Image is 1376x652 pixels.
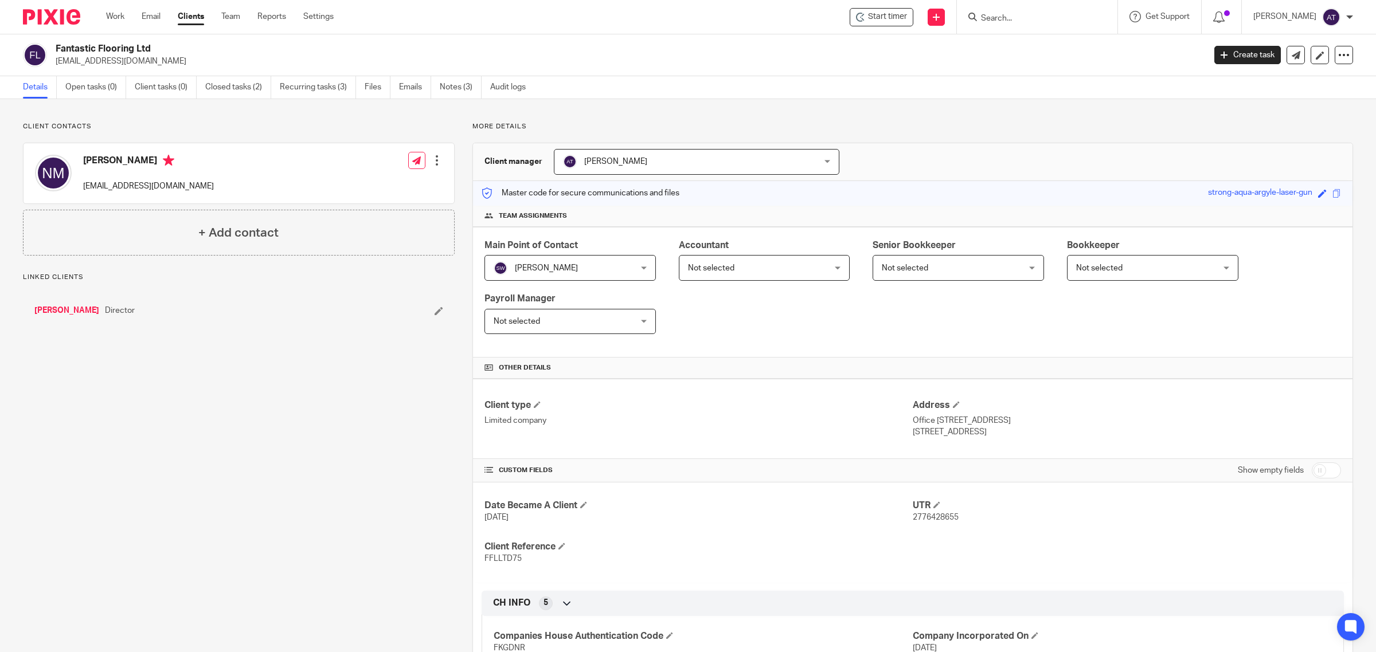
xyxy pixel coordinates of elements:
[484,294,556,303] span: Payroll Manager
[1214,46,1281,64] a: Create task
[35,155,72,191] img: svg%3E
[484,541,913,553] h4: Client Reference
[135,76,197,99] a: Client tasks (0)
[56,43,969,55] h2: Fantastic Flooring Ltd
[515,264,578,272] span: [PERSON_NAME]
[484,466,913,475] h4: CUSTOM FIELDS
[584,158,647,166] span: [PERSON_NAME]
[484,241,578,250] span: Main Point of Contact
[490,76,534,99] a: Audit logs
[868,11,907,23] span: Start timer
[494,261,507,275] img: svg%3E
[1253,11,1316,22] p: [PERSON_NAME]
[1322,8,1340,26] img: svg%3E
[493,597,530,609] span: CH INFO
[106,11,124,22] a: Work
[1208,187,1312,200] div: strong-aqua-argyle-laser-gun
[494,317,540,325] span: Not selected
[23,122,455,131] p: Client contacts
[482,187,679,199] p: Master code for secure communications and files
[1067,241,1120,250] span: Bookkeeper
[142,11,161,22] a: Email
[399,76,431,99] a: Emails
[56,56,1197,67] p: [EMAIL_ADDRESS][DOMAIN_NAME]
[494,630,913,642] h4: Companies House Authentication Code
[913,399,1341,411] h4: Address
[484,500,913,512] h4: Date Became A Client
[563,155,577,168] img: svg%3E
[679,241,729,250] span: Accountant
[1076,264,1123,272] span: Not selected
[494,644,525,652] span: FKGDNR
[178,11,204,22] a: Clients
[484,156,542,167] h3: Client manager
[484,399,913,411] h4: Client type
[303,11,334,22] a: Settings
[163,155,174,166] i: Primary
[913,513,959,521] span: 2776428655
[882,264,928,272] span: Not selected
[1146,13,1190,21] span: Get Support
[83,180,214,192] p: [EMAIL_ADDRESS][DOMAIN_NAME]
[499,211,567,221] span: Team assignments
[850,8,913,26] div: Fantastic Flooring Ltd
[980,14,1083,24] input: Search
[913,426,1341,438] p: [STREET_ADDRESS]
[83,155,214,169] h4: [PERSON_NAME]
[23,273,455,282] p: Linked clients
[257,11,286,22] a: Reports
[499,363,551,372] span: Other details
[873,241,956,250] span: Senior Bookkeeper
[105,305,135,316] span: Director
[23,9,80,25] img: Pixie
[205,76,271,99] a: Closed tasks (2)
[23,43,47,67] img: svg%3E
[221,11,240,22] a: Team
[65,76,126,99] a: Open tasks (0)
[913,630,1332,642] h4: Company Incorporated On
[913,415,1341,426] p: Office [STREET_ADDRESS]
[1238,465,1304,476] label: Show empty fields
[23,76,57,99] a: Details
[484,513,509,521] span: [DATE]
[472,122,1353,131] p: More details
[484,555,522,563] span: FFLLTD75
[484,415,913,426] p: Limited company
[544,597,548,608] span: 5
[688,264,734,272] span: Not selected
[198,224,279,242] h4: + Add contact
[280,76,356,99] a: Recurring tasks (3)
[913,500,1341,512] h4: UTR
[913,644,937,652] span: [DATE]
[34,305,99,316] a: [PERSON_NAME]
[365,76,390,99] a: Files
[440,76,482,99] a: Notes (3)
